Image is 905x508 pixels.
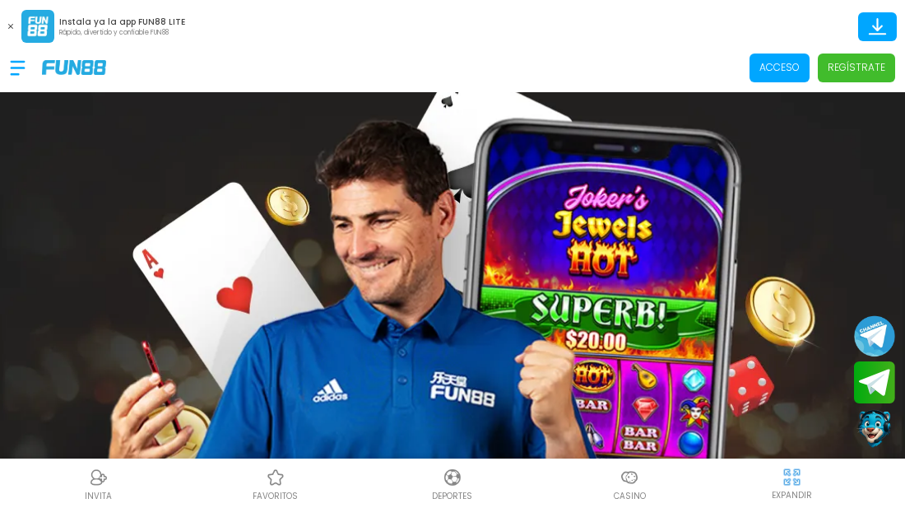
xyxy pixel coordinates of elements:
[10,465,187,502] a: ReferralReferralINVITA
[772,489,812,501] p: EXPANDIR
[85,490,112,502] p: INVITA
[432,490,472,502] p: Deportes
[89,468,109,487] img: Referral
[828,60,885,75] p: Regístrate
[541,465,718,502] a: CasinoCasinoCasino
[187,465,364,502] a: Casino FavoritosCasino Favoritosfavoritos
[59,28,185,38] p: Rápido, divertido y confiable FUN88
[854,361,895,404] button: Join telegram
[614,490,646,502] p: Casino
[854,408,895,450] button: Contact customer service
[42,60,106,74] img: Company Logo
[59,16,185,28] p: Instala ya la app FUN88 LITE
[253,490,298,502] p: favoritos
[443,468,462,487] img: Deportes
[782,467,802,487] img: hide
[854,315,895,357] button: Join telegram channel
[21,10,54,43] img: App Logo
[266,468,285,487] img: Casino Favoritos
[364,465,541,502] a: DeportesDeportesDeportes
[620,468,639,487] img: Casino
[759,60,800,75] p: Acceso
